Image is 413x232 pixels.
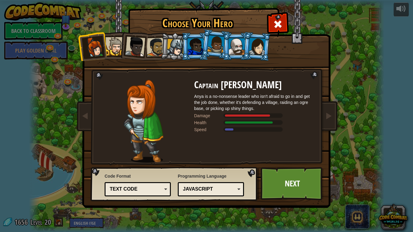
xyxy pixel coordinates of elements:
[223,33,250,60] li: Okar Stompfoot
[99,32,126,59] li: Sir Tharin Thunderfist
[242,32,271,61] li: Illia Shieldsmith
[129,17,265,30] h1: Choose Your Hero
[183,186,235,193] div: JavaScript
[160,32,189,61] li: Hattori Hanzō
[119,31,148,60] li: Lady Ida Justheart
[140,32,168,60] li: Alejandro the Duelist
[194,120,315,126] div: Gains 140% of listed Warrior armor health.
[77,31,107,61] li: Captain Anya Weston
[178,173,244,179] span: Programming Language
[124,80,163,163] img: captain-pose.png
[194,93,315,111] div: Anya is a no-nonsense leader who isn't afraid to go in and get the job done, whether it's defendi...
[181,33,209,60] li: Gordon the Stalwart
[105,173,171,179] span: Code Format
[194,113,315,119] div: Deals 120% of listed Warrior weapon damage.
[110,186,162,193] div: Text code
[194,127,224,133] div: Speed
[200,29,230,59] li: Arryn Stonewall
[90,167,259,201] img: language-selector-background.png
[194,113,224,119] div: Damage
[261,167,324,200] a: Next
[194,120,224,126] div: Health
[194,80,315,90] h2: Captain [PERSON_NAME]
[194,127,315,133] div: Moves at 6 meters per second.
